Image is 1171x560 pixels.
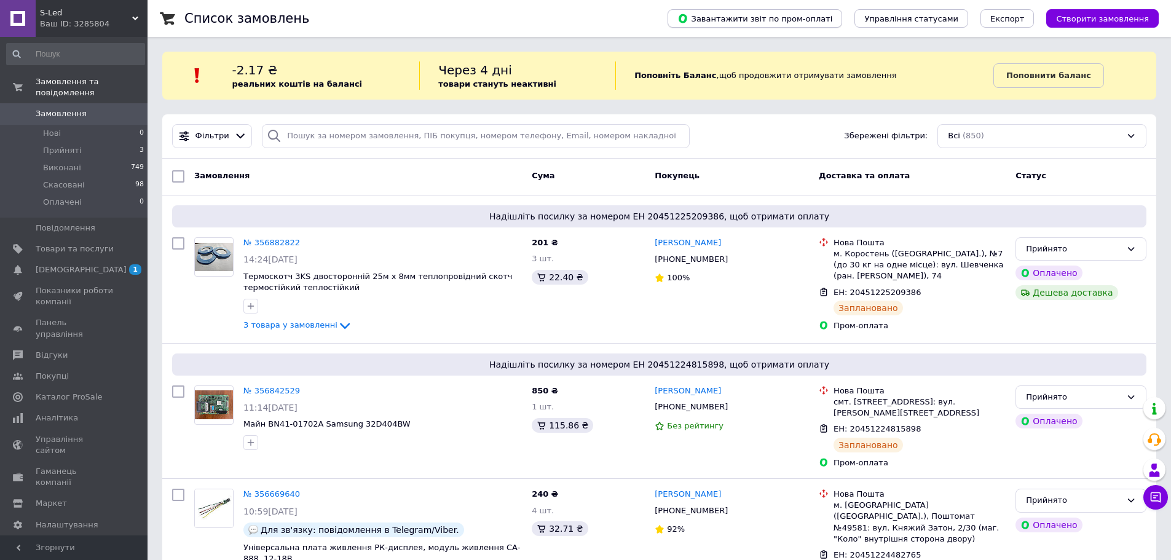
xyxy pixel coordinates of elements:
[1015,285,1118,300] div: Дешева доставка
[834,396,1006,419] div: смт. [STREET_ADDRESS]: вул. [PERSON_NAME][STREET_ADDRESS]
[532,521,588,536] div: 32.71 ₴
[188,66,207,85] img: :exclamation:
[43,179,85,191] span: Скасовані
[262,124,690,148] input: Пошук за номером замовлення, ПІБ покупця, номером телефону, Email, номером накладної
[140,145,144,156] span: 3
[36,371,69,382] span: Покупці
[655,385,721,397] a: [PERSON_NAME]
[615,61,993,90] div: , щоб продовжити отримувати замовлення
[195,243,233,272] img: Фото товару
[194,385,234,425] a: Фото товару
[184,11,309,26] h1: Список замовлень
[532,506,554,515] span: 4 шт.
[438,63,512,77] span: Через 4 дні
[1015,171,1046,180] span: Статус
[819,171,910,180] span: Доставка та оплата
[532,386,558,395] span: 850 ₴
[36,466,114,488] span: Гаманець компанії
[834,550,921,559] span: ЕН: 20451224482765
[1046,9,1159,28] button: Створити замовлення
[655,489,721,500] a: [PERSON_NAME]
[243,238,300,247] a: № 356882822
[532,489,558,499] span: 240 ₴
[668,9,842,28] button: Завантажити звіт по пром-оплаті
[652,399,730,415] div: [PHONE_NUMBER]
[36,223,95,234] span: Повідомлення
[36,392,102,403] span: Каталог ProSale
[194,489,234,528] a: Фото товару
[131,162,144,173] span: 749
[43,145,81,156] span: Прийняті
[43,197,82,208] span: Оплачені
[43,162,81,173] span: Виконані
[655,171,700,180] span: Покупець
[248,525,258,535] img: :speech_balloon:
[177,358,1141,371] span: Надішліть посилку за номером ЕН 20451224815898, щоб отримати оплату
[43,128,61,139] span: Нові
[834,457,1006,468] div: Пром-оплата
[980,9,1035,28] button: Експорт
[36,498,67,509] span: Маркет
[36,412,78,424] span: Аналітика
[243,507,298,516] span: 10:59[DATE]
[243,419,411,428] a: Майн BN41-01702A Samsung 32D404BW
[36,519,98,530] span: Налаштування
[1015,266,1082,280] div: Оплачено
[40,18,148,30] div: Ваш ID: 3285804
[195,489,233,527] img: Фото товару
[36,434,114,456] span: Управління сайтом
[177,210,1141,223] span: Надішліть посилку за номером ЕН 20451225209386, щоб отримати оплату
[243,272,513,293] a: Термоскотч 3KS двосторонній 25м х 8мм теплопровідний скотч термостійкий теплостійкий
[438,79,556,89] b: товари стануть неактивні
[948,130,960,142] span: Всі
[243,320,352,329] a: 3 товара у замовленні
[140,128,144,139] span: 0
[532,254,554,263] span: 3 шт.
[36,76,148,98] span: Замовлення та повідомлення
[40,7,132,18] span: S-Led
[864,14,958,23] span: Управління статусами
[1143,485,1168,510] button: Чат з покупцем
[834,489,1006,500] div: Нова Пошта
[195,130,229,142] span: Фільтри
[667,421,723,430] span: Без рейтингу
[232,63,278,77] span: -2.17 ₴
[634,71,716,80] b: Поповніть Баланс
[532,171,554,180] span: Cума
[1026,494,1121,507] div: Прийнято
[532,270,588,285] div: 22.40 ₴
[655,237,721,249] a: [PERSON_NAME]
[993,63,1104,88] a: Поповнити баланс
[194,237,234,277] a: Фото товару
[36,264,127,275] span: [DEMOGRAPHIC_DATA]
[129,264,141,275] span: 1
[1015,518,1082,532] div: Оплачено
[1026,391,1121,404] div: Прийнято
[1056,14,1149,23] span: Створити замовлення
[243,403,298,412] span: 11:14[DATE]
[963,131,984,140] span: (850)
[990,14,1025,23] span: Експорт
[834,320,1006,331] div: Пром-оплата
[232,79,363,89] b: реальних коштів на балансі
[243,386,300,395] a: № 356842529
[1034,14,1159,23] a: Створити замовлення
[652,251,730,267] div: [PHONE_NUMBER]
[243,489,300,499] a: № 356669640
[834,237,1006,248] div: Нова Пошта
[834,301,903,315] div: Заплановано
[834,248,1006,282] div: м. Коростень ([GEOGRAPHIC_DATA].), №7 (до 30 кг на одне місце): вул. Шевченка (ран. [PERSON_NAME]...
[36,350,68,361] span: Відгуки
[834,385,1006,396] div: Нова Пошта
[652,503,730,519] div: [PHONE_NUMBER]
[36,285,114,307] span: Показники роботи компанії
[6,43,145,65] input: Пошук
[36,317,114,339] span: Панель управління
[194,171,250,180] span: Замовлення
[195,390,233,419] img: Фото товару
[834,438,903,452] div: Заплановано
[532,238,558,247] span: 201 ₴
[1026,243,1121,256] div: Прийнято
